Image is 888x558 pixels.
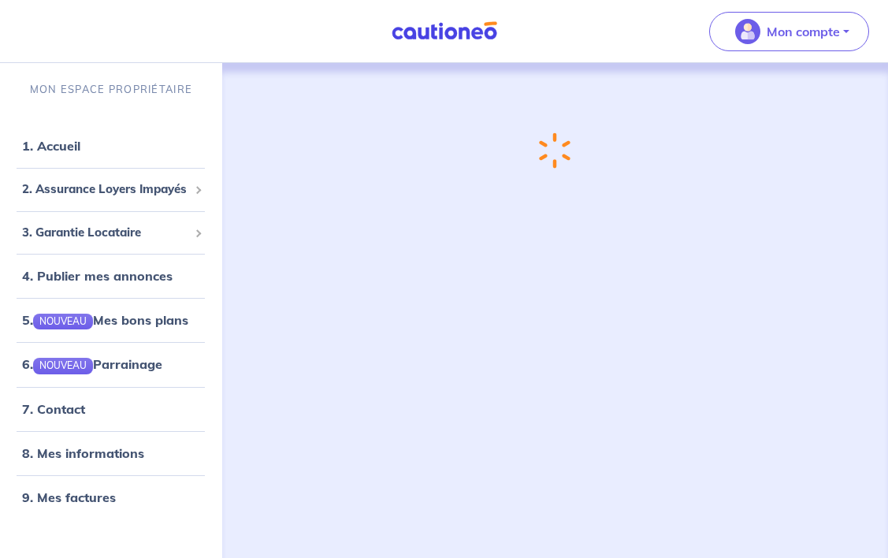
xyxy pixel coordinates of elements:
[6,130,216,162] div: 1. Accueil
[22,445,144,461] a: 8. Mes informations
[22,489,116,505] a: 9. Mes factures
[6,482,216,513] div: 9. Mes factures
[6,304,216,336] div: 5.NOUVEAUMes bons plans
[30,82,192,97] p: MON ESPACE PROPRIÉTAIRE
[22,180,188,199] span: 2. Assurance Loyers Impayés
[6,437,216,469] div: 8. Mes informations
[22,312,188,328] a: 5.NOUVEAUMes bons plans
[22,224,188,242] span: 3. Garantie Locataire
[6,174,216,205] div: 2. Assurance Loyers Impayés
[6,348,216,380] div: 6.NOUVEAUParrainage
[539,132,570,169] img: loading-spinner
[6,218,216,248] div: 3. Garantie Locataire
[6,393,216,425] div: 7. Contact
[22,268,173,284] a: 4. Publier mes annonces
[6,260,216,292] div: 4. Publier mes annonces
[22,138,80,154] a: 1. Accueil
[22,401,85,417] a: 7. Contact
[385,21,503,41] img: Cautioneo
[22,356,162,372] a: 6.NOUVEAUParrainage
